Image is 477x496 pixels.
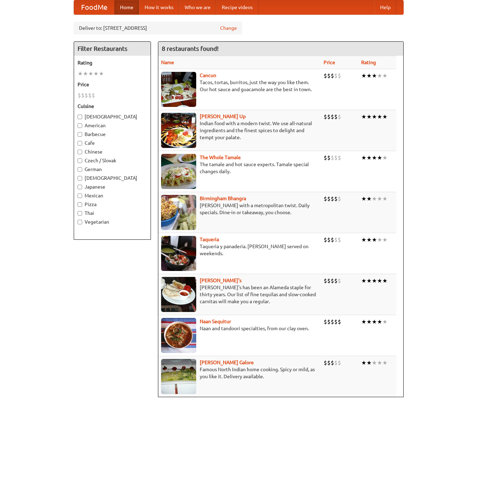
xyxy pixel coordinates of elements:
[324,236,327,244] li: $
[78,201,147,208] label: Pizza
[334,72,338,80] li: $
[161,202,318,216] p: [PERSON_NAME] with a metropolitan twist. Daily specials. Dine-in or takeaway, you choose.
[372,72,377,80] li: ★
[74,22,242,34] div: Deliver to: [STREET_ADDRESS]
[361,359,366,367] li: ★
[331,277,334,285] li: $
[382,236,387,244] li: ★
[324,72,327,80] li: $
[366,318,372,326] li: ★
[161,72,196,107] img: cancun.jpg
[78,158,82,163] input: Czech / Slovak
[78,175,147,182] label: [DEMOGRAPHIC_DATA]
[324,113,327,121] li: $
[338,195,341,203] li: $
[200,155,241,160] b: The Whole Tamale
[78,113,147,120] label: [DEMOGRAPHIC_DATA]
[200,278,241,283] b: [PERSON_NAME]'s
[179,0,216,14] a: Who we are
[161,325,318,332] p: Naan and tandoori specialties, from our clay oven.
[382,195,387,203] li: ★
[372,236,377,244] li: ★
[78,148,147,155] label: Chinese
[162,45,219,52] ng-pluralize: 8 restaurants found!
[78,202,82,207] input: Pizza
[161,195,196,230] img: bhangra.jpg
[324,60,335,65] a: Price
[83,70,88,77] li: ★
[372,154,377,162] li: ★
[99,70,104,77] li: ★
[78,157,147,164] label: Czech / Slovak
[366,195,372,203] li: ★
[361,72,366,80] li: ★
[324,359,327,367] li: $
[377,113,382,121] li: ★
[327,359,331,367] li: $
[366,359,372,367] li: ★
[331,318,334,326] li: $
[382,113,387,121] li: ★
[382,277,387,285] li: ★
[375,0,396,14] a: Help
[78,166,147,173] label: German
[338,113,341,121] li: $
[161,243,318,257] p: Taqueria y panaderia. [PERSON_NAME] served on weekends.
[377,72,382,80] li: ★
[78,115,82,119] input: [DEMOGRAPHIC_DATA]
[331,113,334,121] li: $
[327,154,331,162] li: $
[161,359,196,394] img: currygalore.jpg
[366,72,372,80] li: ★
[331,236,334,244] li: $
[200,114,246,119] a: [PERSON_NAME] Up
[161,60,174,65] a: Name
[327,195,331,203] li: $
[200,196,246,201] a: Birmingham Bhangra
[78,59,147,66] h5: Rating
[377,236,382,244] li: ★
[361,60,376,65] a: Rating
[81,91,85,99] li: $
[161,120,318,141] p: Indian food with a modern twist. We use all-natural ingredients and the finest spices to delight ...
[200,360,254,365] a: [PERSON_NAME] Galore
[334,195,338,203] li: $
[377,195,382,203] li: ★
[78,167,82,172] input: German
[200,319,231,324] b: Naan Sequitur
[78,185,82,189] input: Japanese
[331,195,334,203] li: $
[372,359,377,367] li: ★
[161,154,196,189] img: wholetamale.jpg
[334,318,338,326] li: $
[382,154,387,162] li: ★
[161,113,196,148] img: curryup.jpg
[366,154,372,162] li: ★
[161,236,196,271] img: taqueria.jpg
[361,236,366,244] li: ★
[85,91,88,99] li: $
[78,81,147,88] h5: Price
[377,154,382,162] li: ★
[78,140,147,147] label: Cafe
[327,318,331,326] li: $
[331,72,334,80] li: $
[78,131,147,138] label: Barbecue
[114,0,139,14] a: Home
[361,277,366,285] li: ★
[338,72,341,80] li: $
[377,277,382,285] li: ★
[372,113,377,121] li: ★
[78,91,81,99] li: $
[200,237,219,242] a: Taqueria
[78,141,82,145] input: Cafe
[327,277,331,285] li: $
[382,318,387,326] li: ★
[361,154,366,162] li: ★
[88,91,92,99] li: $
[334,154,338,162] li: $
[334,277,338,285] li: $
